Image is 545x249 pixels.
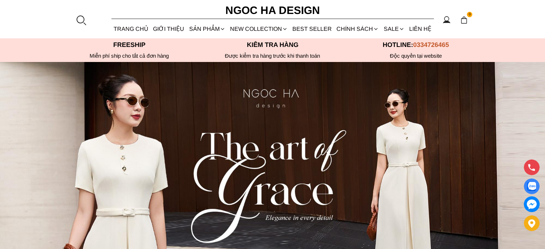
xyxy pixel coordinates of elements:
div: Chính sách [334,19,381,38]
p: Được kiểm tra hàng trước khi thanh toán [201,53,344,59]
span: 0334726465 [413,41,449,48]
a: messenger [524,196,540,212]
a: Display image [524,178,540,194]
a: GIỚI THIỆU [151,19,187,38]
p: Freeship [58,41,201,49]
img: Display image [527,182,536,191]
img: img-CART-ICON-ksit0nf1 [460,16,468,24]
a: SALE [381,19,407,38]
a: Ngoc Ha Design [219,2,326,19]
a: LIÊN HỆ [407,19,434,38]
div: Miễn phí ship cho tất cả đơn hàng [58,53,201,59]
span: 0 [467,12,473,18]
font: Kiểm tra hàng [247,41,298,48]
a: BEST SELLER [290,19,334,38]
p: Hotline: [344,41,488,49]
div: SẢN PHẨM [187,19,228,38]
a: NEW COLLECTION [228,19,290,38]
a: TRANG CHỦ [111,19,151,38]
h6: Độc quyền tại website [344,53,488,59]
